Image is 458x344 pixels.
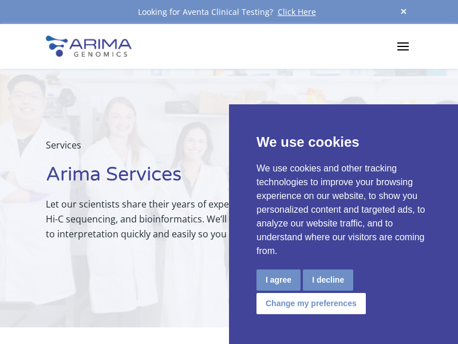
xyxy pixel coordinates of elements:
button: Change my preferences [256,293,366,314]
img: Arima-Genomics-logo [46,36,132,57]
button: I agree [256,269,301,291]
p: Services [46,138,412,162]
div: Looking for Aventa Clinical Testing? [46,5,412,19]
p: We use cookies [256,132,431,153]
h1: Arima Services [46,162,412,197]
a: Click Here [273,6,321,17]
p: Let our scientists share their years of expertise in sample prep, library construction, Hi-C sequ... [46,197,412,241]
p: We use cookies and other tracking technologies to improve your browsing experience on our website... [256,162,431,258]
button: I decline [303,269,353,291]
